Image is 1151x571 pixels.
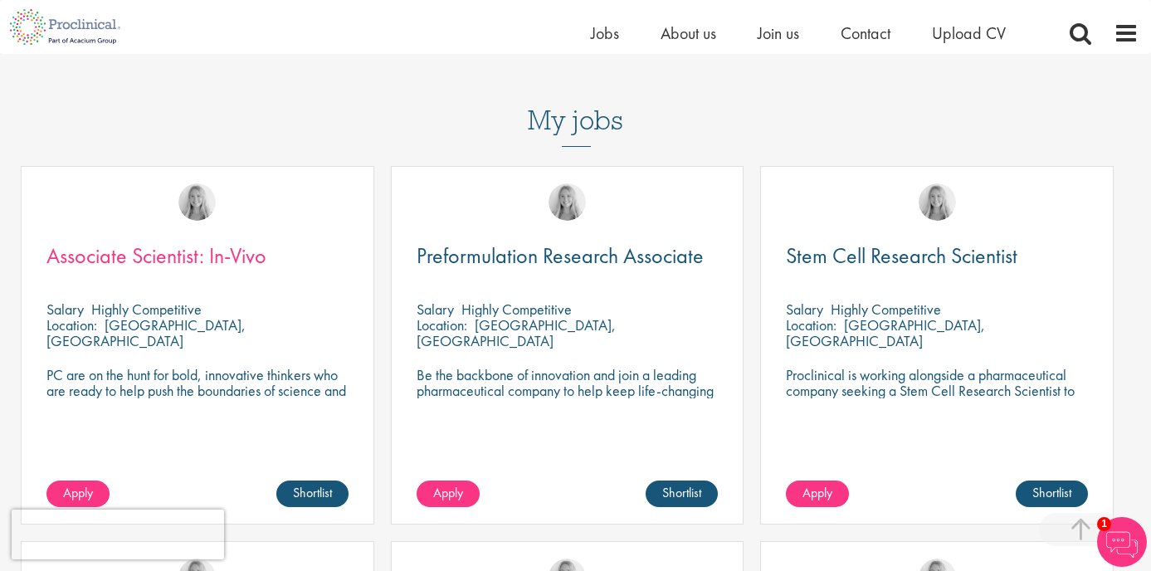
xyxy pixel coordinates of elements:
[786,246,1088,266] a: Stem Cell Research Scientist
[12,510,224,559] iframe: reCAPTCHA
[1097,517,1147,567] img: Chatbot
[786,242,1017,270] span: Stem Cell Research Scientist
[276,481,349,507] a: Shortlist
[1097,517,1111,531] span: 1
[46,315,97,334] span: Location:
[758,22,799,44] a: Join us
[919,183,956,221] img: Shannon Briggs
[549,183,586,221] img: Shannon Briggs
[417,481,480,507] a: Apply
[46,246,349,266] a: Associate Scientist: In-Vivo
[46,481,110,507] a: Apply
[417,242,704,270] span: Preformulation Research Associate
[417,246,719,266] a: Preformulation Research Associate
[46,242,266,270] span: Associate Scientist: In-Vivo
[46,300,84,319] span: Salary
[786,367,1088,414] p: Proclinical is working alongside a pharmaceutical company seeking a Stem Cell Research Scientist ...
[786,481,849,507] a: Apply
[591,22,619,44] a: Jobs
[831,300,941,319] p: Highly Competitive
[802,484,832,501] span: Apply
[63,484,93,501] span: Apply
[417,300,454,319] span: Salary
[12,106,1139,134] h3: My jobs
[786,300,823,319] span: Salary
[433,484,463,501] span: Apply
[417,315,616,350] p: [GEOGRAPHIC_DATA], [GEOGRAPHIC_DATA]
[46,315,246,350] p: [GEOGRAPHIC_DATA], [GEOGRAPHIC_DATA]
[461,300,572,319] p: Highly Competitive
[786,315,836,334] span: Location:
[178,183,216,221] img: Shannon Briggs
[91,300,202,319] p: Highly Competitive
[417,367,719,414] p: Be the backbone of innovation and join a leading pharmaceutical company to help keep life-changin...
[661,22,716,44] a: About us
[46,367,349,414] p: PC are on the hunt for bold, innovative thinkers who are ready to help push the boundaries of sci...
[417,315,467,334] span: Location:
[1016,481,1088,507] a: Shortlist
[786,315,985,350] p: [GEOGRAPHIC_DATA], [GEOGRAPHIC_DATA]
[841,22,890,44] a: Contact
[932,22,1006,44] a: Upload CV
[646,481,718,507] a: Shortlist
